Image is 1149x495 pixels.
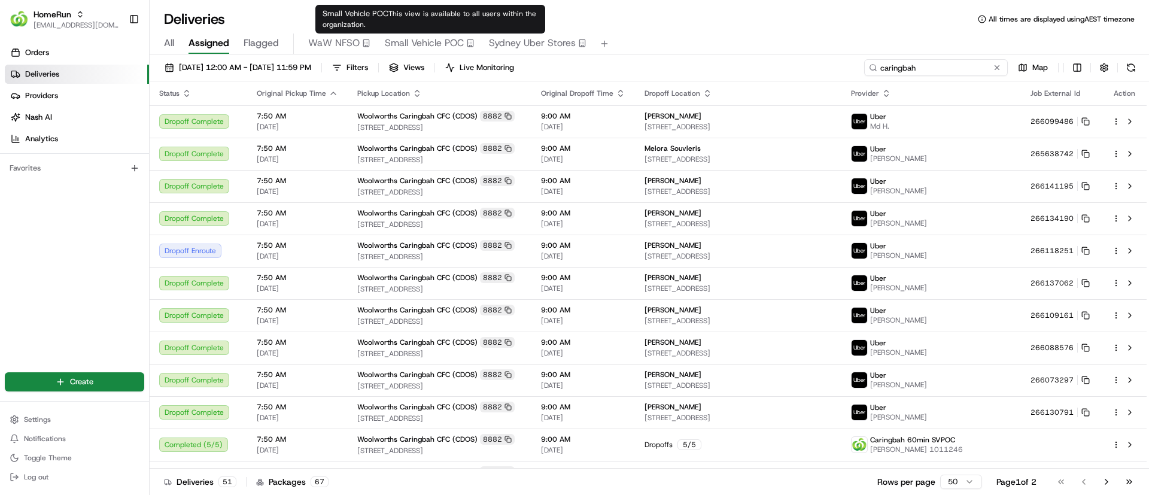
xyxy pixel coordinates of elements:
[440,59,519,76] button: Live Monitoring
[257,338,338,347] span: 7:50 AM
[5,108,149,127] a: Nash AI
[852,178,867,194] img: uber-new-logo.jpeg
[541,241,625,250] span: 9:00 AM
[480,240,515,251] div: 8882
[257,187,338,196] span: [DATE]
[877,476,935,488] p: Rows per page
[541,284,625,293] span: [DATE]
[645,440,673,450] span: Dropoffs
[357,435,478,444] span: Woolworths Caringbah CFC (CDOS)
[645,316,832,326] span: [STREET_ADDRESS]
[852,340,867,356] img: uber-new-logo.jpeg
[25,112,52,123] span: Nash AI
[541,370,625,379] span: 9:00 AM
[357,187,522,197] span: [STREET_ADDRESS]
[357,111,478,121] span: Woolworths Caringbah CFC (CDOS)
[357,414,522,423] span: [STREET_ADDRESS]
[1031,214,1074,223] span: 266134190
[25,133,58,144] span: Analytics
[541,187,625,196] span: [DATE]
[5,450,144,466] button: Toggle Theme
[159,89,180,98] span: Status
[257,89,326,98] span: Original Pickup Time
[1032,62,1048,73] span: Map
[164,476,236,488] div: Deliveries
[852,308,867,323] img: uber-new-logo.jpeg
[541,435,625,444] span: 9:00 AM
[1031,278,1074,288] span: 266137062
[852,372,867,388] img: uber-new-logo.jpeg
[645,413,832,423] span: [STREET_ADDRESS]
[541,89,613,98] span: Original Dropoff Time
[257,402,338,412] span: 7:50 AM
[480,369,515,380] div: 8882
[25,69,59,80] span: Deliveries
[870,467,886,477] span: Uber
[541,381,625,390] span: [DATE]
[70,376,93,387] span: Create
[870,218,927,228] span: [PERSON_NAME]
[480,466,515,477] div: 8882
[1031,89,1080,98] span: Job External Id
[541,122,625,132] span: [DATE]
[852,437,867,453] img: ww.png
[1031,117,1074,126] span: 266099486
[357,273,478,283] span: Woolworths Caringbah CFC (CDOS)
[257,154,338,164] span: [DATE]
[24,415,51,424] span: Settings
[10,10,29,29] img: HomeRun
[852,211,867,226] img: uber-new-logo.jpeg
[541,176,625,186] span: 9:00 AM
[257,284,338,293] span: [DATE]
[164,10,225,29] h1: Deliveries
[870,445,963,454] span: [PERSON_NAME] 1011246
[5,129,149,148] a: Analytics
[870,122,889,131] span: Md H.
[645,241,701,250] span: [PERSON_NAME]
[480,175,515,186] div: 8882
[315,5,545,34] div: Small Vehicle POC
[357,123,522,132] span: [STREET_ADDRESS]
[1031,375,1090,385] button: 266073297
[346,62,368,73] span: Filters
[5,159,144,178] div: Favorites
[385,36,464,50] span: Small Vehicle POC
[1031,343,1074,353] span: 266088576
[541,338,625,347] span: 9:00 AM
[541,413,625,423] span: [DATE]
[541,316,625,326] span: [DATE]
[645,208,701,218] span: [PERSON_NAME]
[164,36,174,50] span: All
[480,434,515,445] div: 8882
[541,273,625,283] span: 9:00 AM
[1013,59,1053,76] button: Map
[870,338,886,348] span: Uber
[34,8,71,20] button: HomeRun
[1031,181,1090,191] button: 266141195
[257,370,338,379] span: 7:50 AM
[1123,59,1139,76] button: Refresh
[645,176,701,186] span: [PERSON_NAME]
[645,251,832,261] span: [STREET_ADDRESS]
[851,89,879,98] span: Provider
[1031,311,1074,320] span: 266109161
[308,36,360,50] span: WaW NFSO
[645,370,701,379] span: [PERSON_NAME]
[864,59,1008,76] input: Type to search
[541,251,625,261] span: [DATE]
[489,36,576,50] span: Sydney Uber Stores
[870,380,927,390] span: [PERSON_NAME]
[645,284,832,293] span: [STREET_ADDRESS]
[870,251,927,260] span: [PERSON_NAME]
[480,272,515,283] div: 8882
[257,144,338,153] span: 7:50 AM
[357,467,478,476] span: Woolworths Caringbah CFC (CDOS)
[357,208,478,218] span: Woolworths Caringbah CFC (CDOS)
[357,338,478,347] span: Woolworths Caringbah CFC (CDOS)
[645,219,832,229] span: [STREET_ADDRESS]
[357,284,522,294] span: [STREET_ADDRESS]
[257,381,338,390] span: [DATE]
[257,111,338,121] span: 7:50 AM
[403,62,424,73] span: Views
[357,349,522,359] span: [STREET_ADDRESS]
